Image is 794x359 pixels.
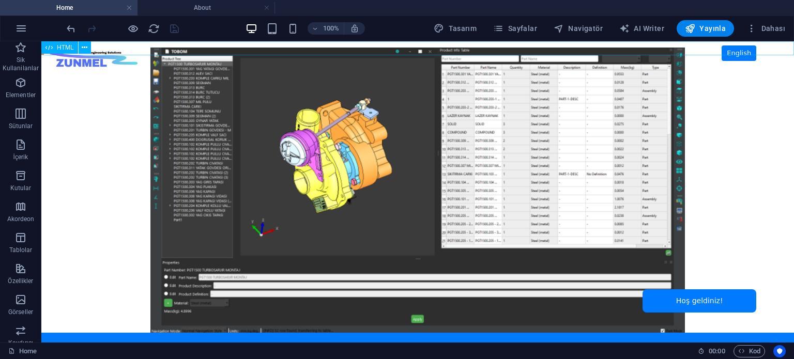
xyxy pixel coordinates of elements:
[6,91,36,99] p: Elementler
[489,20,541,37] button: Sayfalar
[65,23,77,35] i: Geri al: HTML'yi değiştir (Ctrl+Z)
[554,23,603,34] span: Navigatör
[742,20,789,37] button: Dahası
[615,20,668,37] button: AI Writer
[716,347,717,355] span: :
[9,122,33,130] p: Sütunlar
[698,345,725,357] h6: Oturum süresi
[10,184,32,192] p: Kutular
[9,246,33,254] p: Tablolar
[493,23,537,34] span: Sayfalar
[619,23,664,34] span: AI Writer
[738,345,760,357] span: Kod
[430,20,481,37] button: Tasarım
[685,23,726,34] span: Yayınla
[709,345,725,357] span: 00 00
[746,23,785,34] span: Dahası
[147,22,160,35] button: reload
[138,2,275,13] h4: About
[434,23,477,34] span: Tasarım
[8,308,33,316] p: Görseller
[65,22,77,35] button: undo
[323,22,340,35] h6: 100%
[308,22,344,35] button: 100%
[734,345,765,357] button: Kod
[8,345,37,357] a: Seçimi iptal etmek için tıkla. Sayfaları açmak için çift tıkla
[57,44,74,51] span: HTML
[8,339,33,347] p: Kaydırıcı
[13,153,28,161] p: İçerik
[773,345,786,357] button: Usercentrics
[8,277,33,285] p: Özellikler
[677,20,734,37] button: Yayınla
[549,20,607,37] button: Navigatör
[7,215,35,223] p: Akordeon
